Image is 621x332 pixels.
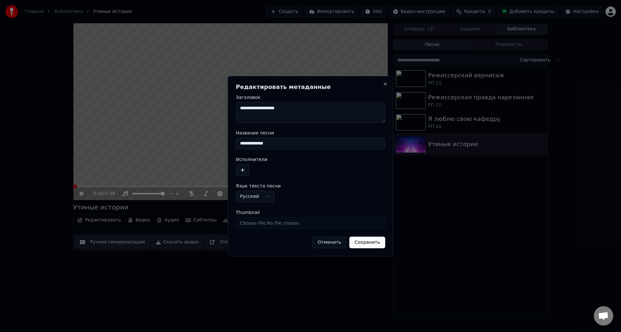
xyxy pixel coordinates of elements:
label: Заголовок [236,95,385,100]
label: Исполнители [236,157,385,162]
button: Сохранить [349,237,385,248]
label: Название песни [236,131,385,135]
span: Язык текста песни [236,184,281,188]
span: Thumbnail [236,210,260,215]
button: Отменить [312,237,347,248]
h2: Редактировать метаданные [236,84,385,90]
